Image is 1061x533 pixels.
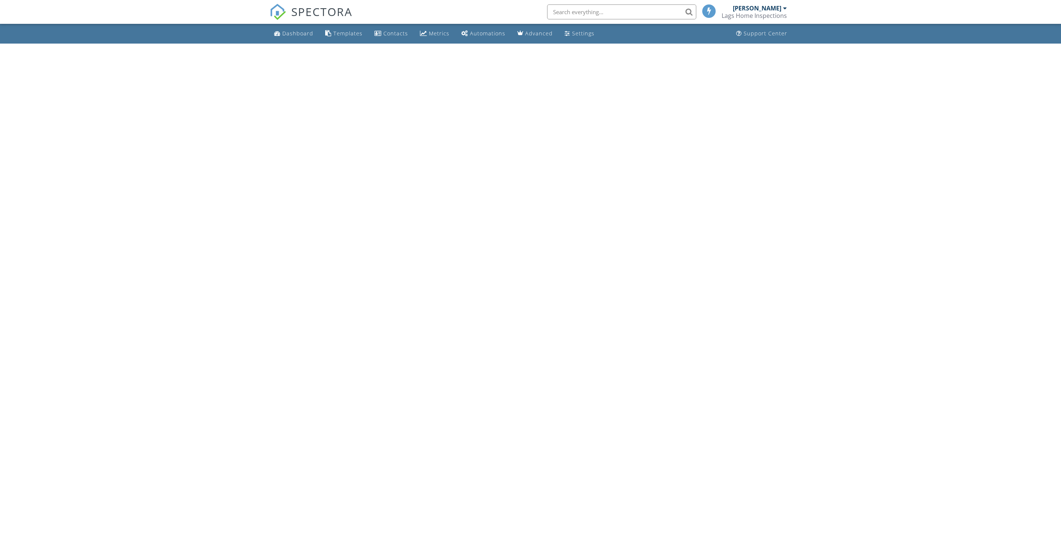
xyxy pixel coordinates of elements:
div: Lags Home Inspections [722,12,787,19]
a: Templates [322,27,365,41]
img: The Best Home Inspection Software - Spectora [270,4,286,20]
div: Advanced [525,30,553,37]
span: SPECTORA [291,4,352,19]
div: Settings [572,30,594,37]
input: Search everything... [547,4,696,19]
a: Settings [562,27,597,41]
div: Support Center [744,30,787,37]
a: Advanced [514,27,556,41]
div: Automations [470,30,505,37]
div: Metrics [429,30,449,37]
a: Automations (Basic) [458,27,508,41]
div: Dashboard [282,30,313,37]
a: Contacts [371,27,411,41]
div: Contacts [383,30,408,37]
div: [PERSON_NAME] [733,4,781,12]
a: Support Center [733,27,790,41]
a: Dashboard [271,27,316,41]
a: SPECTORA [270,10,352,26]
div: Templates [333,30,362,37]
a: Metrics [417,27,452,41]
